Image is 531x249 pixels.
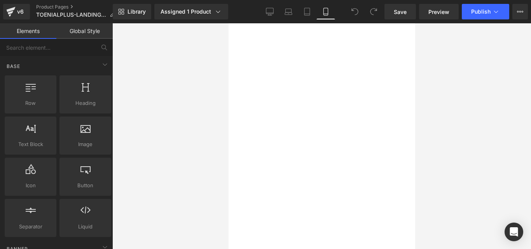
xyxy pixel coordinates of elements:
[428,8,449,16] span: Preview
[394,8,407,16] span: Save
[62,181,109,190] span: Button
[462,4,509,19] button: Publish
[7,99,54,107] span: Row
[316,4,335,19] a: Mobile
[7,181,54,190] span: Icon
[128,8,146,15] span: Library
[36,4,121,10] a: Product Pages
[62,140,109,148] span: Image
[260,4,279,19] a: Desktop
[512,4,528,19] button: More
[161,8,222,16] div: Assigned 1 Product
[366,4,381,19] button: Redo
[62,99,109,107] span: Heading
[62,223,109,231] span: Liquid
[419,4,459,19] a: Preview
[471,9,491,15] span: Publish
[347,4,363,19] button: Undo
[6,63,21,70] span: Base
[113,4,151,19] a: New Library
[56,23,113,39] a: Global Style
[36,12,107,18] span: TOENIALPLUS-LANDING 02
[16,7,25,17] div: v6
[505,223,523,241] div: Open Intercom Messenger
[279,4,298,19] a: Laptop
[7,140,54,148] span: Text Block
[298,4,316,19] a: Tablet
[7,223,54,231] span: Separator
[3,4,30,19] a: v6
